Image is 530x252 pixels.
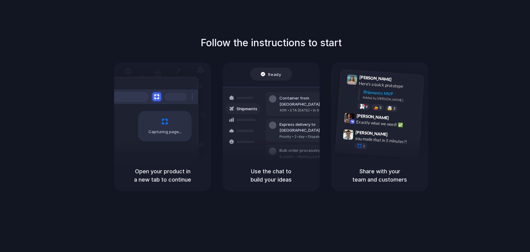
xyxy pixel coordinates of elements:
div: Bulk order processing [279,148,336,154]
span: Capturing page [148,129,182,135]
h1: Follow the instructions to start [201,36,342,50]
h5: Use the chat to build your ideas [230,167,312,184]
span: Shipments [236,106,257,112]
h5: Open your product in a new tab to continue [121,167,204,184]
span: [PERSON_NAME] [355,129,388,138]
div: Priority • 2-day • Dispatched [279,134,346,139]
div: 8 pallets • Warehouse B • Packed [279,154,336,160]
span: [PERSON_NAME] [359,74,392,83]
span: 1 [363,145,365,148]
div: 40ft • ETA [DATE] • In transit [279,108,346,113]
div: Exactly what we need! ✅ [356,119,417,129]
span: 3 [393,107,395,110]
span: Ready [268,71,281,77]
span: [PERSON_NAME] [356,112,389,121]
div: 🤯 [387,106,393,111]
span: 8 [366,105,368,108]
div: Shipments MVP [363,89,420,99]
div: Added by [PERSON_NAME] [363,95,419,104]
div: Here's a quick prototype [359,80,420,91]
div: Express delivery to [GEOGRAPHIC_DATA] [279,122,346,134]
div: you made that in 5 minutes?! [355,135,416,146]
div: Container from [GEOGRAPHIC_DATA] [279,95,346,107]
h5: Share with your team and customers [339,167,421,184]
span: 9:42 AM [391,115,403,123]
span: 9:47 AM [390,132,402,139]
span: 5 [379,106,382,109]
span: 9:41 AM [394,77,406,84]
